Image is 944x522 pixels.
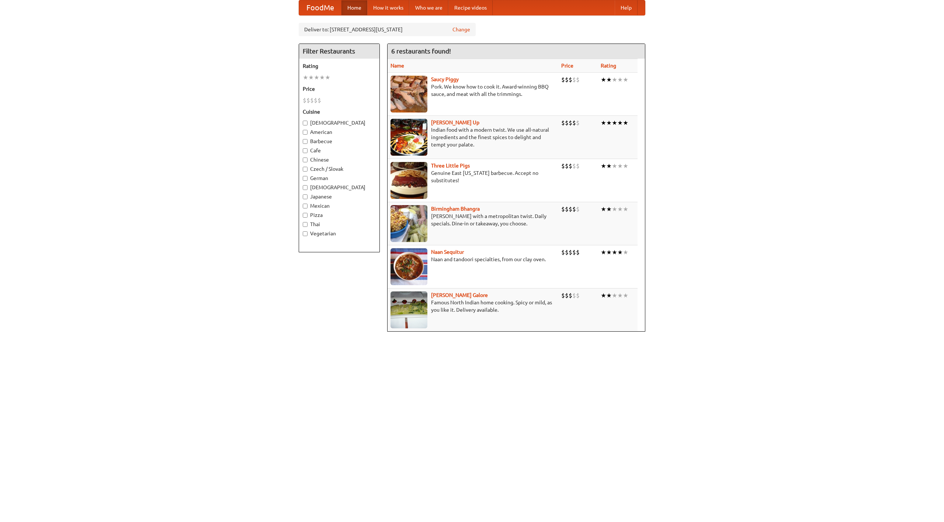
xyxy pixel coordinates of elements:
[606,205,612,213] li: ★
[617,248,623,256] li: ★
[303,185,308,190] input: [DEMOGRAPHIC_DATA]
[303,204,308,208] input: Mexican
[299,0,341,15] a: FoodMe
[576,205,580,213] li: $
[303,130,308,135] input: American
[391,205,427,242] img: bhangra.jpg
[576,76,580,84] li: $
[391,291,427,328] img: currygalore.jpg
[303,213,308,218] input: Pizza
[612,76,617,84] li: ★
[561,119,565,127] li: $
[569,291,572,300] li: $
[623,119,628,127] li: ★
[303,96,306,104] li: $
[431,120,479,125] a: [PERSON_NAME] Up
[303,211,376,219] label: Pizza
[623,291,628,300] li: ★
[303,174,376,182] label: German
[623,162,628,170] li: ★
[431,76,459,82] a: Saucy Piggy
[299,44,379,59] h4: Filter Restaurants
[569,205,572,213] li: $
[306,96,310,104] li: $
[617,291,623,300] li: ★
[303,158,308,162] input: Chinese
[572,291,576,300] li: $
[303,165,376,173] label: Czech / Slovak
[391,162,427,199] img: littlepigs.jpg
[601,76,606,84] li: ★
[572,119,576,127] li: $
[576,248,580,256] li: $
[391,256,555,263] p: Naan and tandoori specialties, from our clay oven.
[606,119,612,127] li: ★
[565,76,569,84] li: $
[299,23,476,36] div: Deliver to: [STREET_ADDRESS][US_STATE]
[565,162,569,170] li: $
[431,163,470,169] b: Three Little Pigs
[303,221,376,228] label: Thai
[391,248,427,285] img: naansequitur.jpg
[303,222,308,227] input: Thai
[303,148,308,153] input: Cafe
[617,76,623,84] li: ★
[561,248,565,256] li: $
[617,119,623,127] li: ★
[303,194,308,199] input: Japanese
[606,248,612,256] li: ★
[314,73,319,82] li: ★
[308,73,314,82] li: ★
[303,184,376,191] label: [DEMOGRAPHIC_DATA]
[569,162,572,170] li: $
[572,76,576,84] li: $
[431,206,480,212] a: Birmingham Bhangra
[617,162,623,170] li: ★
[391,48,451,55] ng-pluralize: 6 restaurants found!
[623,205,628,213] li: ★
[303,193,376,200] label: Japanese
[303,156,376,163] label: Chinese
[391,119,427,156] img: curryup.jpg
[572,162,576,170] li: $
[303,108,376,115] h5: Cuisine
[341,0,367,15] a: Home
[623,248,628,256] li: ★
[572,248,576,256] li: $
[391,169,555,184] p: Genuine East [US_STATE] barbecue. Accept no substitutes!
[303,231,308,236] input: Vegetarian
[391,63,404,69] a: Name
[561,63,573,69] a: Price
[314,96,317,104] li: $
[612,248,617,256] li: ★
[448,0,493,15] a: Recipe videos
[601,291,606,300] li: ★
[601,205,606,213] li: ★
[431,292,488,298] a: [PERSON_NAME] Galore
[606,162,612,170] li: ★
[565,248,569,256] li: $
[565,119,569,127] li: $
[612,119,617,127] li: ★
[303,85,376,93] h5: Price
[325,73,330,82] li: ★
[310,96,314,104] li: $
[431,249,464,255] a: Naan Sequitur
[391,299,555,314] p: Famous North Indian home cooking. Spicy or mild, as you like it. Delivery available.
[391,83,555,98] p: Pork. We know how to cook it. Award-winning BBQ sauce, and meat with all the trimmings.
[565,291,569,300] li: $
[561,162,565,170] li: $
[367,0,409,15] a: How it works
[452,26,470,33] a: Change
[569,248,572,256] li: $
[612,205,617,213] li: ★
[601,162,606,170] li: ★
[561,76,565,84] li: $
[615,0,638,15] a: Help
[303,138,376,145] label: Barbecue
[572,205,576,213] li: $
